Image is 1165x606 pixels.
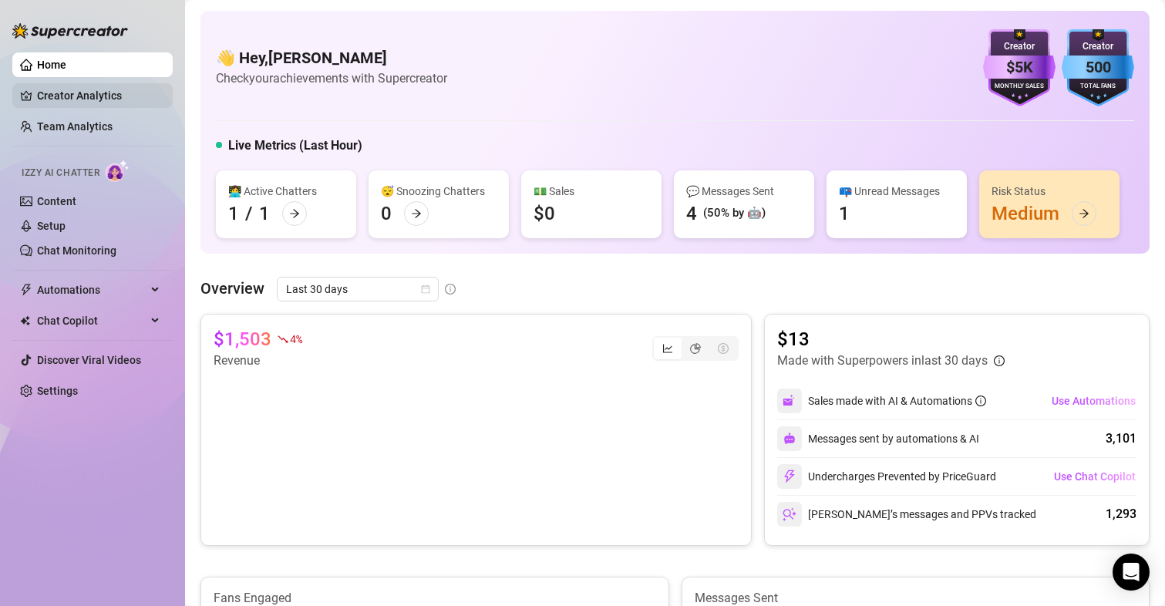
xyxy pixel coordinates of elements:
[381,183,497,200] div: 😴 Snoozing Chatters
[216,69,447,88] article: Check your achievements with Supercreator
[1051,389,1136,413] button: Use Automations
[777,426,979,451] div: Messages sent by automations & AI
[662,343,673,354] span: line-chart
[37,278,146,302] span: Automations
[983,29,1056,106] img: purple-badge-B9DA21FR.svg
[278,334,288,345] span: fall
[686,183,802,200] div: 💬 Messages Sent
[703,204,766,223] div: (50% by 🤖)
[1062,56,1134,79] div: 500
[983,82,1056,92] div: Monthly Sales
[783,433,796,445] img: svg%3e
[37,120,113,133] a: Team Analytics
[216,47,447,69] h4: 👋 Hey, [PERSON_NAME]
[37,308,146,333] span: Chat Copilot
[777,352,988,370] article: Made with Superpowers in last 30 days
[421,284,430,294] span: calendar
[1062,82,1134,92] div: Total Fans
[808,392,986,409] div: Sales made with AI & Automations
[777,502,1036,527] div: [PERSON_NAME]’s messages and PPVs tracked
[214,352,301,370] article: Revenue
[777,327,1005,352] article: $13
[20,315,30,326] img: Chat Copilot
[777,464,996,489] div: Undercharges Prevented by PriceGuard
[1113,554,1150,591] div: Open Intercom Messenger
[228,201,239,226] div: 1
[12,23,128,39] img: logo-BBDzfeDw.svg
[690,343,701,354] span: pie-chart
[20,284,32,296] span: thunderbolt
[37,220,66,232] a: Setup
[200,277,264,300] article: Overview
[37,195,76,207] a: Content
[411,208,422,219] span: arrow-right
[37,354,141,366] a: Discover Viral Videos
[1052,395,1136,407] span: Use Automations
[228,183,344,200] div: 👩‍💻 Active Chatters
[992,183,1107,200] div: Risk Status
[983,56,1056,79] div: $5K
[37,244,116,257] a: Chat Monitoring
[22,166,99,180] span: Izzy AI Chatter
[290,332,301,346] span: 4 %
[839,201,850,226] div: 1
[994,355,1005,366] span: info-circle
[1062,39,1134,54] div: Creator
[1062,29,1134,106] img: blue-badge-DgoSNQY1.svg
[783,394,796,408] img: svg%3e
[1079,208,1089,219] span: arrow-right
[37,59,66,71] a: Home
[228,136,362,155] h5: Live Metrics (Last Hour)
[983,39,1056,54] div: Creator
[839,183,955,200] div: 📪 Unread Messages
[783,507,796,521] img: svg%3e
[534,201,555,226] div: $0
[106,160,130,182] img: AI Chatter
[1053,464,1136,489] button: Use Chat Copilot
[718,343,729,354] span: dollar-circle
[37,83,160,108] a: Creator Analytics
[1106,505,1136,524] div: 1,293
[214,327,271,352] article: $1,503
[259,201,270,226] div: 1
[652,336,739,361] div: segmented control
[37,385,78,397] a: Settings
[686,201,697,226] div: 4
[1054,470,1136,483] span: Use Chat Copilot
[289,208,300,219] span: arrow-right
[975,396,986,406] span: info-circle
[286,278,429,301] span: Last 30 days
[1106,429,1136,448] div: 3,101
[534,183,649,200] div: 💵 Sales
[381,201,392,226] div: 0
[445,284,456,295] span: info-circle
[783,470,796,483] img: svg%3e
